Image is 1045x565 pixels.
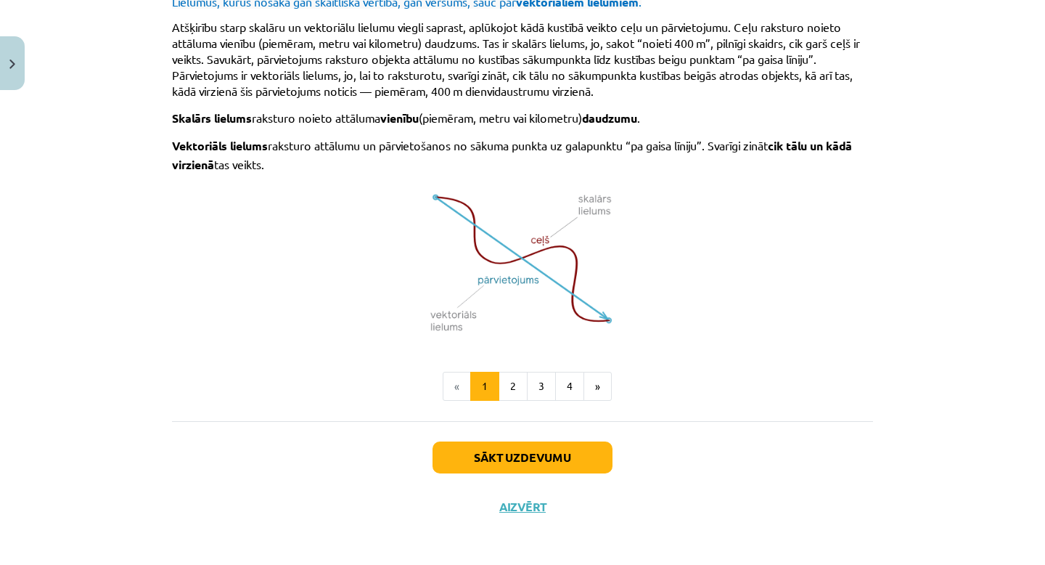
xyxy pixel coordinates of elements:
[172,372,873,401] nav: Page navigation example
[555,372,584,401] button: 4
[495,500,550,514] button: Aizvērt
[419,110,582,125] span: (piemēram, metru vai kilometru)
[252,110,380,125] span: raksturo noieto attāluma
[172,138,268,153] span: Vektoriāls lielums
[172,36,860,98] span: m”, pilnīgi skaidrs, cik garš ceļš ir veikts. Savukārt, pārvietojums raksturo objekta attālumu no...
[172,20,841,50] span: Atšķirību starp skalāru un vektoriālu lielumu viegli saprast, aplūkojot kādā kustībā veikto ceļu ...
[453,84,594,98] span: m dienvidaustrumu virzienā.
[380,110,419,126] span: vienību
[470,372,499,401] button: 1
[582,110,637,126] span: daudzumu
[583,372,612,401] button: »
[214,157,264,171] span: tas veikts.
[9,60,15,69] img: icon-close-lesson-0947bae3869378f0d4975bcd49f059093ad1ed9edebbc8119c70593378902aed.svg
[268,138,768,153] span: raksturo attālumu un pārvietošanos no sākuma punkta uz galapunktu “pa gaisa līniju”. Svarīgi zināt
[527,372,556,401] button: 3
[433,442,612,473] button: Sākt uzdevumu
[637,110,640,125] span: .
[172,110,252,126] span: Skalārs lielums
[499,372,528,401] button: 2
